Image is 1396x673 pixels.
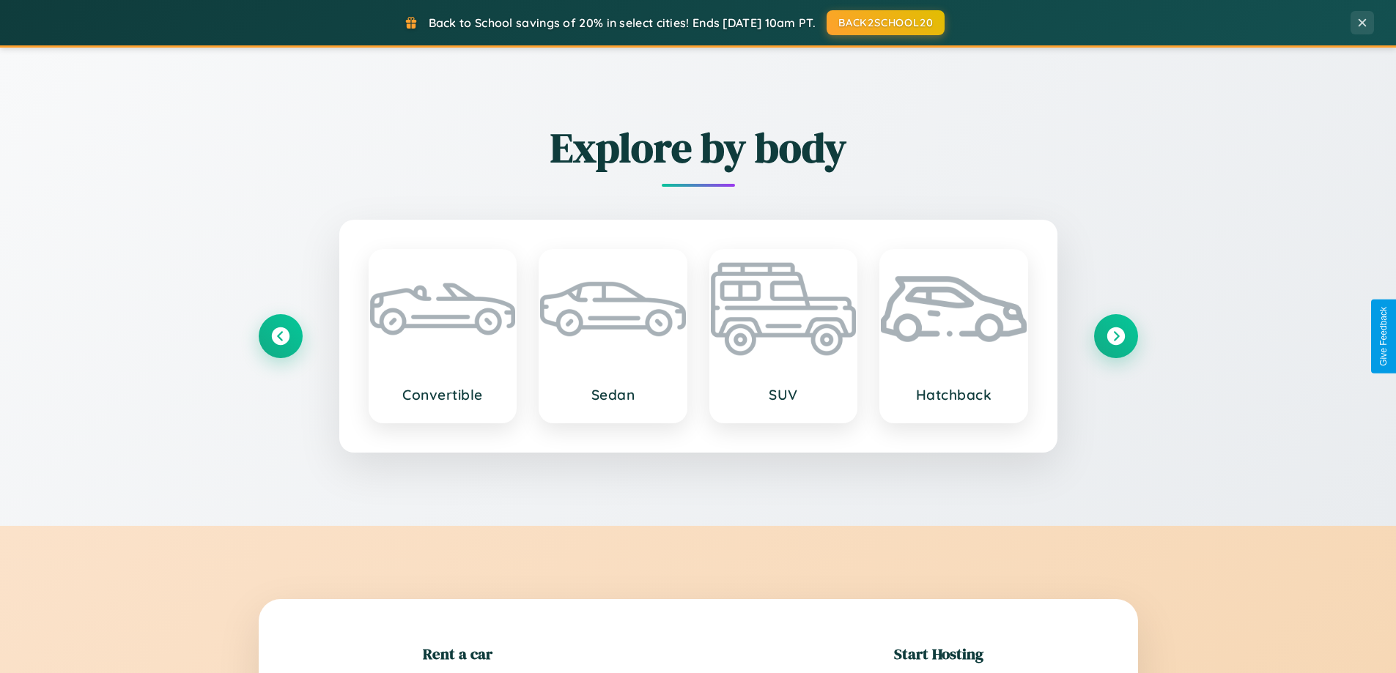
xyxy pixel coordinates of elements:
span: Back to School savings of 20% in select cities! Ends [DATE] 10am PT. [429,15,816,30]
h2: Explore by body [259,119,1138,176]
button: BACK2SCHOOL20 [827,10,945,35]
h3: SUV [725,386,842,404]
div: Give Feedback [1378,307,1389,366]
h3: Hatchback [895,386,1012,404]
h2: Start Hosting [894,643,983,664]
h3: Convertible [385,386,501,404]
h2: Rent a car [423,643,492,664]
h3: Sedan [555,386,671,404]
